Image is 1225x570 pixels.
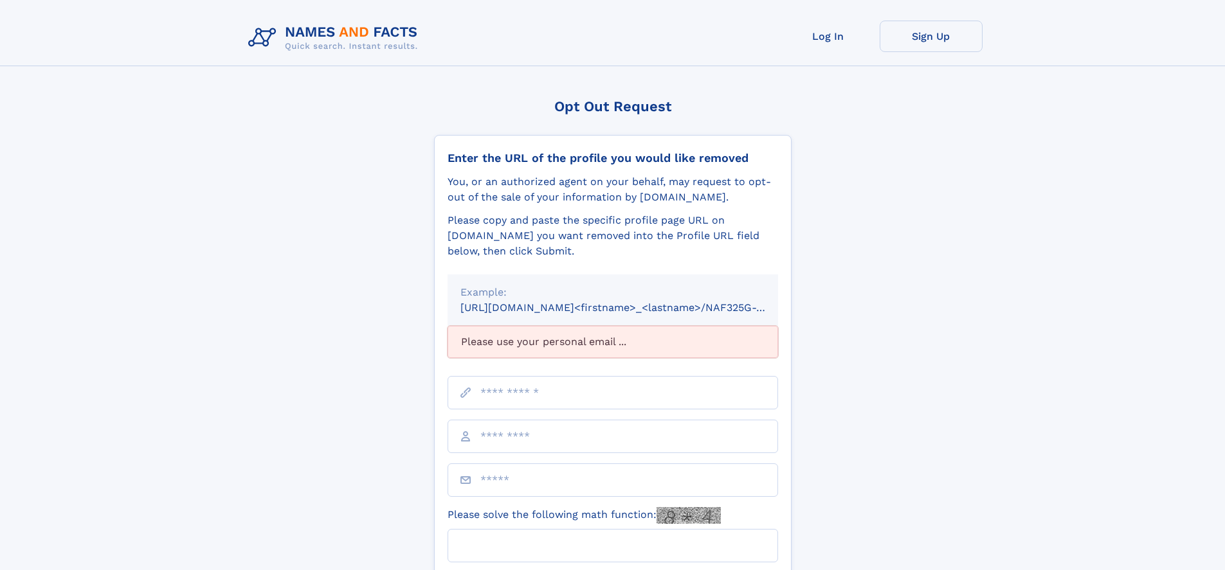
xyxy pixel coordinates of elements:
div: Opt Out Request [434,98,792,114]
label: Please solve the following math function: [448,507,721,524]
div: Please use your personal email ... [448,326,778,358]
a: Log In [777,21,880,52]
div: Please copy and paste the specific profile page URL on [DOMAIN_NAME] you want removed into the Pr... [448,213,778,259]
small: [URL][DOMAIN_NAME]<firstname>_<lastname>/NAF325G-xxxxxxxx [460,301,803,314]
div: You, or an authorized agent on your behalf, may request to opt-out of the sale of your informatio... [448,174,778,205]
div: Enter the URL of the profile you would like removed [448,151,778,165]
a: Sign Up [880,21,983,52]
div: Example: [460,285,765,300]
img: Logo Names and Facts [243,21,428,55]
